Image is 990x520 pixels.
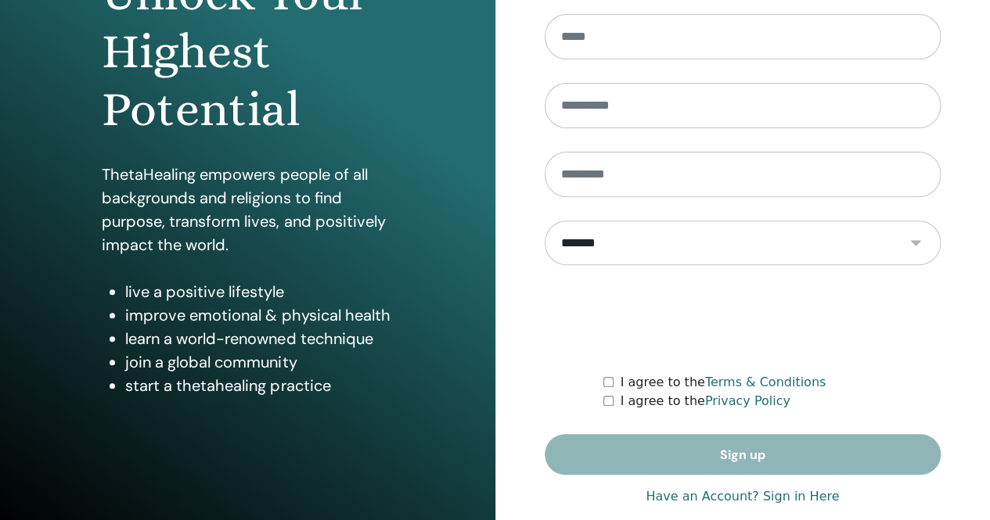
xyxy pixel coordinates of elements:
li: join a global community [125,350,393,374]
a: Terms & Conditions [705,375,826,389]
a: Privacy Policy [705,393,790,408]
label: I agree to the [620,392,790,411]
label: I agree to the [620,373,826,392]
li: learn a world-renowned technique [125,327,393,350]
li: improve emotional & physical health [125,303,393,327]
iframe: reCAPTCHA [624,289,862,350]
li: live a positive lifestyle [125,280,393,303]
li: start a thetahealing practice [125,374,393,397]
a: Have an Account? Sign in Here [646,487,839,506]
p: ThetaHealing empowers people of all backgrounds and religions to find purpose, transform lives, a... [102,163,393,256]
